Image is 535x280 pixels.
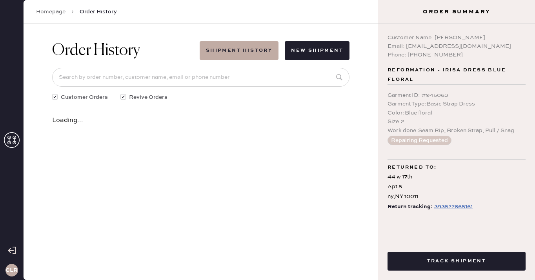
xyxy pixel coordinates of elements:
[52,68,349,87] input: Search by order number, customer name, email or phone number
[388,100,526,108] div: Garment Type : Basic Strap Dress
[388,65,526,84] span: Reformation - Irisa Dress Blue floral
[285,41,349,60] button: New Shipment
[388,163,437,172] span: Returned to:
[200,41,278,60] button: Shipment History
[388,117,526,126] div: Size : 2
[433,202,473,212] a: 393522865161
[388,33,526,42] div: Customer Name: [PERSON_NAME]
[5,267,18,273] h3: CLR
[388,42,526,51] div: Email: [EMAIL_ADDRESS][DOMAIN_NAME]
[388,136,451,145] button: Repairing Requested
[388,172,526,202] div: 44 w 17th Apt 5 ny , NY 10011
[388,109,526,117] div: Color : Blue floral
[80,8,117,16] span: Order History
[378,8,535,16] h3: Order Summary
[388,91,526,100] div: Garment ID : # 945063
[36,8,66,16] a: Homepage
[388,51,526,59] div: Phone: [PHONE_NUMBER]
[498,245,531,278] iframe: Front Chat
[61,93,108,102] span: Customer Orders
[388,252,526,271] button: Track Shipment
[434,202,473,211] div: https://www.fedex.com/apps/fedextrack/?tracknumbers=393522865161&cntry_code=US
[52,41,140,60] h1: Order History
[388,126,526,135] div: Work done : Seam Rip, Broken Strap, Pull / Snag
[52,117,349,124] div: Loading...
[129,93,167,102] span: Revive Orders
[388,257,526,264] a: Track Shipment
[388,202,433,212] span: Return tracking:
